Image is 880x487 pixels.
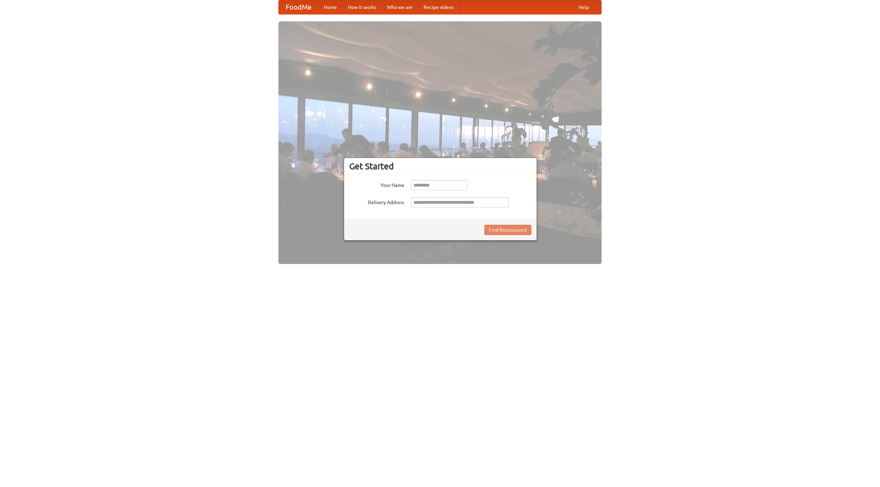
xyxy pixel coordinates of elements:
a: FoodMe [279,0,318,14]
h3: Get Started [349,161,531,171]
a: Help [573,0,594,14]
label: Your Name [349,180,404,189]
button: Find Restaurants! [484,225,531,235]
a: Who we are [382,0,418,14]
a: How it works [342,0,382,14]
a: Home [318,0,342,14]
label: Delivery Address [349,197,404,206]
a: Recipe videos [418,0,459,14]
